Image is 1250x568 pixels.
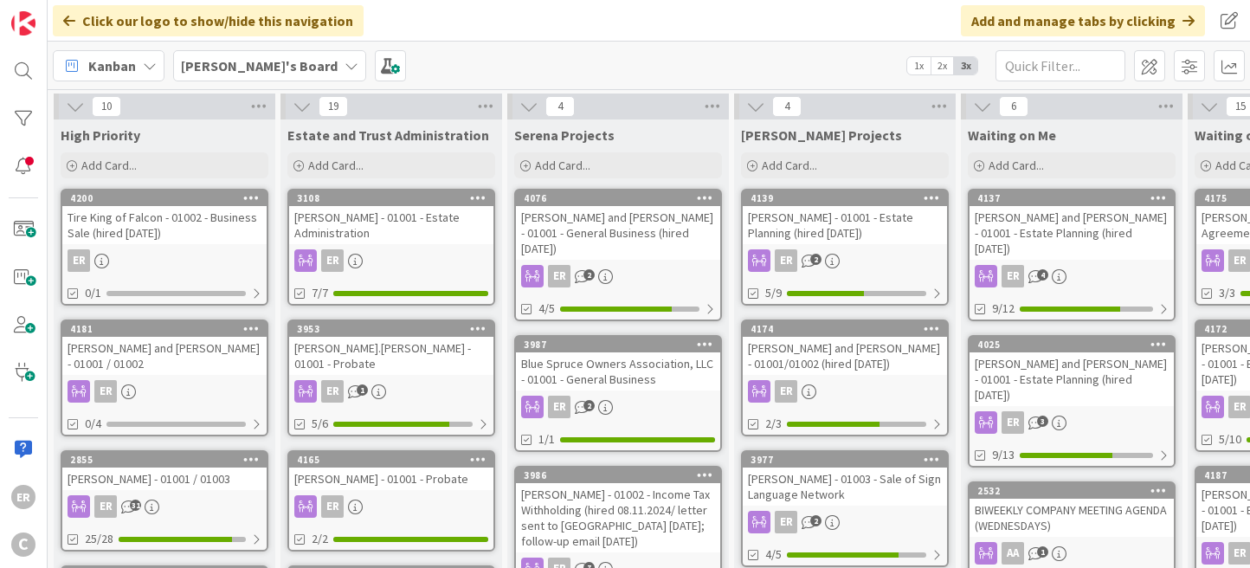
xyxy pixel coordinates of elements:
[968,189,1176,321] a: 4137[PERSON_NAME] and [PERSON_NAME] - 01001 - Estate Planning (hired [DATE])ER9/12
[538,300,555,318] span: 4/5
[516,337,720,390] div: 3987Blue Spruce Owners Association, LLC - 01001 - General Business
[70,454,267,466] div: 2855
[297,454,493,466] div: 4165
[357,384,368,396] span: 1
[741,126,902,144] span: Ryan Projects
[995,50,1125,81] input: Quick Filter...
[62,468,267,490] div: [PERSON_NAME] - 01001 / 01003
[524,192,720,204] div: 4076
[312,415,328,433] span: 5/6
[321,380,344,403] div: ER
[545,96,575,117] span: 4
[992,300,1015,318] span: 9/12
[297,323,493,335] div: 3953
[743,190,947,244] div: 4139[PERSON_NAME] - 01001 - Estate Planning (hired [DATE])
[289,468,493,490] div: [PERSON_NAME] - 01001 - Probate
[743,511,947,533] div: ER
[94,495,117,518] div: ER
[61,189,268,306] a: 4200Tire King of Falcon - 01002 - Business Sale (hired [DATE])ER0/1
[751,323,947,335] div: 4174
[62,249,267,272] div: ER
[11,485,35,509] div: ER
[53,5,364,36] div: Click our logo to show/hide this navigation
[743,468,947,506] div: [PERSON_NAME] - 01003 - Sale of Sign Language Network
[88,55,136,76] span: Kanban
[931,57,954,74] span: 2x
[743,206,947,244] div: [PERSON_NAME] - 01001 - Estate Planning (hired [DATE])
[11,11,35,35] img: Visit kanbanzone.com
[85,415,101,433] span: 0/4
[62,321,267,337] div: 4181
[524,469,720,481] div: 3986
[968,126,1056,144] span: Waiting on Me
[516,265,720,287] div: ER
[538,430,555,449] span: 1/1
[94,380,117,403] div: ER
[741,189,949,306] a: 4139[PERSON_NAME] - 01001 - Estate Planning (hired [DATE])ER5/9
[548,396,570,418] div: ER
[514,126,615,144] span: Serena Projects
[62,190,267,206] div: 4200
[1037,546,1048,558] span: 1
[289,337,493,375] div: [PERSON_NAME].[PERSON_NAME] - 01001 - Probate
[1219,430,1241,449] span: 5/10
[70,192,267,204] div: 4200
[954,57,977,74] span: 3x
[961,5,1205,36] div: Add and manage tabs by clicking
[970,206,1174,260] div: [PERSON_NAME] and [PERSON_NAME] - 01001 - Estate Planning (hired [DATE])
[516,190,720,206] div: 4076
[312,284,328,302] span: 7/7
[289,452,493,468] div: 4165
[516,468,720,483] div: 3986
[516,337,720,352] div: 3987
[977,485,1174,497] div: 2532
[810,254,822,265] span: 2
[62,190,267,244] div: 4200Tire King of Falcon - 01002 - Business Sale (hired [DATE])
[970,337,1174,406] div: 4025[PERSON_NAME] and [PERSON_NAME] - 01001 - Estate Planning (hired [DATE])
[92,96,121,117] span: 10
[970,352,1174,406] div: [PERSON_NAME] and [PERSON_NAME] - 01001 - Estate Planning (hired [DATE])
[743,452,947,468] div: 3977
[743,321,947,375] div: 4174[PERSON_NAME] and [PERSON_NAME] - 01001/01002 (hired [DATE])
[62,206,267,244] div: Tire King of Falcon - 01002 - Business Sale (hired [DATE])
[775,380,797,403] div: ER
[970,483,1174,499] div: 2532
[535,158,590,173] span: Add Card...
[992,446,1015,464] span: 9/13
[743,337,947,375] div: [PERSON_NAME] and [PERSON_NAME] - 01001/01002 (hired [DATE])
[181,57,338,74] b: [PERSON_NAME]'s Board
[516,483,720,552] div: [PERSON_NAME] - 01002 - Income Tax Withholding (hired 08.11.2024/ letter sent to [GEOGRAPHIC_DATA...
[743,452,947,506] div: 3977[PERSON_NAME] - 01003 - Sale of Sign Language Network
[61,450,268,552] a: 2855[PERSON_NAME] - 01001 / 01003ER25/28
[524,339,720,351] div: 3987
[289,190,493,206] div: 3108
[907,57,931,74] span: 1x
[289,249,493,272] div: ER
[62,337,267,375] div: [PERSON_NAME] and [PERSON_NAME] - 01001 / 01002
[287,189,495,306] a: 3108[PERSON_NAME] - 01001 - Estate AdministrationER7/7
[970,190,1174,260] div: 4137[PERSON_NAME] and [PERSON_NAME] - 01001 - Estate Planning (hired [DATE])
[970,265,1174,287] div: ER
[772,96,802,117] span: 4
[61,126,140,144] span: High Priority
[289,321,493,375] div: 3953[PERSON_NAME].[PERSON_NAME] - 01001 - Probate
[297,192,493,204] div: 3108
[62,452,267,490] div: 2855[PERSON_NAME] - 01001 / 01003
[1219,284,1235,302] span: 3/3
[287,450,495,552] a: 4165[PERSON_NAME] - 01001 - ProbateER2/2
[743,249,947,272] div: ER
[741,319,949,436] a: 4174[PERSON_NAME] and [PERSON_NAME] - 01001/01002 (hired [DATE])ER2/3
[970,190,1174,206] div: 4137
[762,158,817,173] span: Add Card...
[62,495,267,518] div: ER
[999,96,1028,117] span: 6
[130,500,141,511] span: 31
[62,452,267,468] div: 2855
[743,190,947,206] div: 4139
[289,452,493,490] div: 4165[PERSON_NAME] - 01001 - Probate
[289,495,493,518] div: ER
[85,530,113,548] span: 25/28
[68,249,90,272] div: ER
[321,495,344,518] div: ER
[989,158,1044,173] span: Add Card...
